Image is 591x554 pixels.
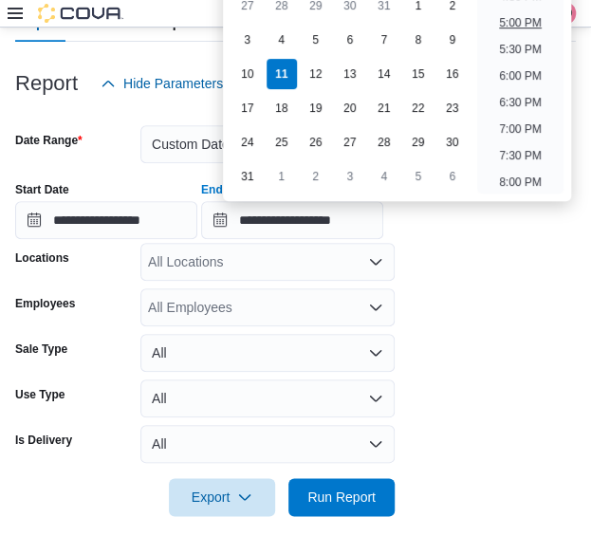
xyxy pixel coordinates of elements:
[491,65,549,87] li: 6:00 PM
[403,59,434,89] div: day-15
[288,478,395,516] button: Run Report
[491,144,549,167] li: 7:30 PM
[15,250,69,266] label: Locations
[335,25,365,55] div: day-6
[140,425,395,463] button: All
[180,478,264,516] span: Export
[15,72,78,95] h3: Report
[335,127,365,157] div: day-27
[491,118,549,140] li: 7:00 PM
[15,133,83,148] label: Date Range
[140,379,395,417] button: All
[368,300,383,315] button: Open list of options
[201,201,383,239] input: Press the down key to enter a popover containing a calendar. Press the escape key to close the po...
[437,25,468,55] div: day-9
[403,127,434,157] div: day-29
[15,342,67,357] label: Sale Type
[491,38,549,61] li: 5:30 PM
[403,93,434,123] div: day-22
[403,161,434,192] div: day-5
[335,59,365,89] div: day-13
[437,59,468,89] div: day-16
[140,334,395,372] button: All
[232,93,263,123] div: day-17
[169,478,275,516] button: Export
[93,65,231,102] button: Hide Parameters
[232,59,263,89] div: day-10
[140,125,395,163] button: Custom Date
[15,296,75,311] label: Employees
[369,127,399,157] div: day-28
[301,25,331,55] div: day-5
[437,161,468,192] div: day-6
[15,201,197,239] input: Press the down key to open a popover containing a calendar.
[369,59,399,89] div: day-14
[267,59,297,89] div: day-11
[301,93,331,123] div: day-19
[369,161,399,192] div: day-4
[301,59,331,89] div: day-12
[232,127,263,157] div: day-24
[369,25,399,55] div: day-7
[491,11,549,34] li: 5:00 PM
[15,387,65,402] label: Use Type
[437,127,468,157] div: day-30
[307,488,376,507] span: Run Report
[267,93,297,123] div: day-18
[403,25,434,55] div: day-8
[335,93,365,123] div: day-20
[491,171,549,194] li: 8:00 PM
[201,182,250,197] label: End Date
[123,74,223,93] span: Hide Parameters
[368,254,383,269] button: Open list of options
[232,25,263,55] div: day-3
[15,433,72,448] label: Is Delivery
[369,93,399,123] div: day-21
[15,182,69,197] label: Start Date
[38,4,123,23] img: Cova
[335,161,365,192] div: day-3
[301,161,331,192] div: day-2
[437,93,468,123] div: day-23
[267,161,297,192] div: day-1
[267,127,297,157] div: day-25
[491,91,549,114] li: 6:30 PM
[232,161,263,192] div: day-31
[267,25,297,55] div: day-4
[301,127,331,157] div: day-26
